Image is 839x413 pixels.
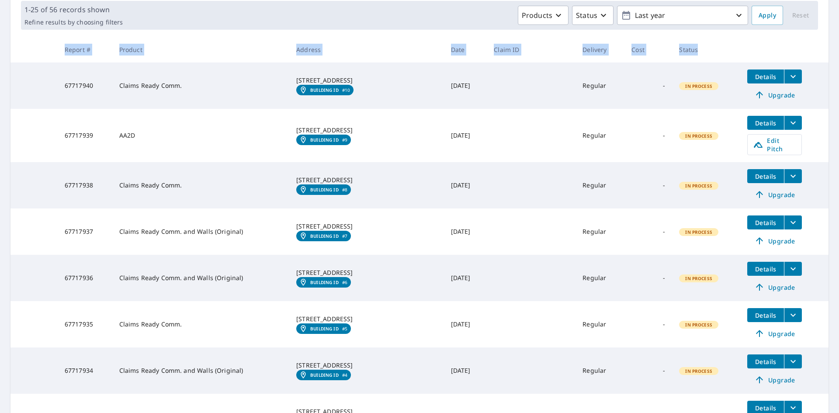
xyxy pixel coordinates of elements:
[310,233,339,239] em: Building ID
[752,6,783,25] button: Apply
[752,311,779,319] span: Details
[576,301,624,347] td: Regular
[747,215,784,229] button: detailsBtn-67717937
[572,6,614,25] button: Status
[576,208,624,255] td: Regular
[310,137,339,142] em: Building ID
[747,187,802,201] a: Upgrade
[576,255,624,301] td: Regular
[624,255,672,301] td: -
[24,4,123,15] p: 1-25 of 56 records shown
[289,37,444,62] th: Address
[784,69,802,83] button: filesDropdownBtn-67717940
[296,76,437,85] div: [STREET_ADDRESS]
[296,126,437,135] div: [STREET_ADDRESS]
[753,136,796,153] span: Edit Pitch
[752,172,779,180] span: Details
[112,208,289,255] td: Claims Ready Comm. and Walls (Original)
[58,301,112,347] td: 67717935
[444,255,487,301] td: [DATE]
[112,301,289,347] td: Claims Ready Comm.
[112,255,289,301] td: Claims Ready Comm. and Walls (Original)
[624,208,672,255] td: -
[747,262,784,276] button: detailsBtn-67717936
[296,315,437,323] div: [STREET_ADDRESS]
[747,280,802,294] a: Upgrade
[58,347,112,394] td: 67717934
[624,162,672,208] td: -
[58,208,112,255] td: 67717937
[444,301,487,347] td: [DATE]
[752,219,779,227] span: Details
[747,373,802,387] a: Upgrade
[752,282,797,292] span: Upgrade
[680,183,718,189] span: In Process
[444,347,487,394] td: [DATE]
[680,322,718,328] span: In Process
[296,184,351,195] a: Building ID#8
[444,62,487,109] td: [DATE]
[576,10,597,21] p: Status
[624,37,672,62] th: Cost
[112,109,289,162] td: AA2D
[784,308,802,322] button: filesDropdownBtn-67717935
[296,323,351,334] a: Building ID#5
[522,10,552,21] p: Products
[747,134,802,155] a: Edit Pitch
[296,361,437,370] div: [STREET_ADDRESS]
[624,109,672,162] td: -
[576,162,624,208] td: Regular
[444,37,487,62] th: Date
[759,10,776,21] span: Apply
[747,308,784,322] button: detailsBtn-67717935
[752,357,779,366] span: Details
[680,275,718,281] span: In Process
[444,208,487,255] td: [DATE]
[58,37,112,62] th: Report #
[680,83,718,89] span: In Process
[752,375,797,385] span: Upgrade
[310,87,339,93] em: Building ID
[680,368,718,374] span: In Process
[624,301,672,347] td: -
[112,347,289,394] td: Claims Ready Comm. and Walls (Original)
[752,328,797,339] span: Upgrade
[784,116,802,130] button: filesDropdownBtn-67717939
[58,109,112,162] td: 67717939
[784,215,802,229] button: filesDropdownBtn-67717937
[784,169,802,183] button: filesDropdownBtn-67717938
[296,135,351,145] a: Building ID#9
[747,88,802,102] a: Upgrade
[752,236,797,246] span: Upgrade
[310,187,339,192] em: Building ID
[444,162,487,208] td: [DATE]
[747,354,784,368] button: detailsBtn-67717934
[444,109,487,162] td: [DATE]
[296,222,437,231] div: [STREET_ADDRESS]
[576,109,624,162] td: Regular
[747,234,802,248] a: Upgrade
[576,347,624,394] td: Regular
[752,119,779,127] span: Details
[680,133,718,139] span: In Process
[752,90,797,100] span: Upgrade
[518,6,569,25] button: Products
[747,169,784,183] button: detailsBtn-67717938
[58,255,112,301] td: 67717936
[624,347,672,394] td: -
[487,37,576,62] th: Claim ID
[631,8,734,23] p: Last year
[296,277,351,288] a: Building ID#6
[752,265,779,273] span: Details
[112,162,289,208] td: Claims Ready Comm.
[784,354,802,368] button: filesDropdownBtn-67717934
[112,37,289,62] th: Product
[576,37,624,62] th: Delivery
[296,370,351,380] a: Building ID#4
[624,62,672,109] td: -
[58,162,112,208] td: 67717938
[747,69,784,83] button: detailsBtn-67717940
[576,62,624,109] td: Regular
[752,189,797,200] span: Upgrade
[747,326,802,340] a: Upgrade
